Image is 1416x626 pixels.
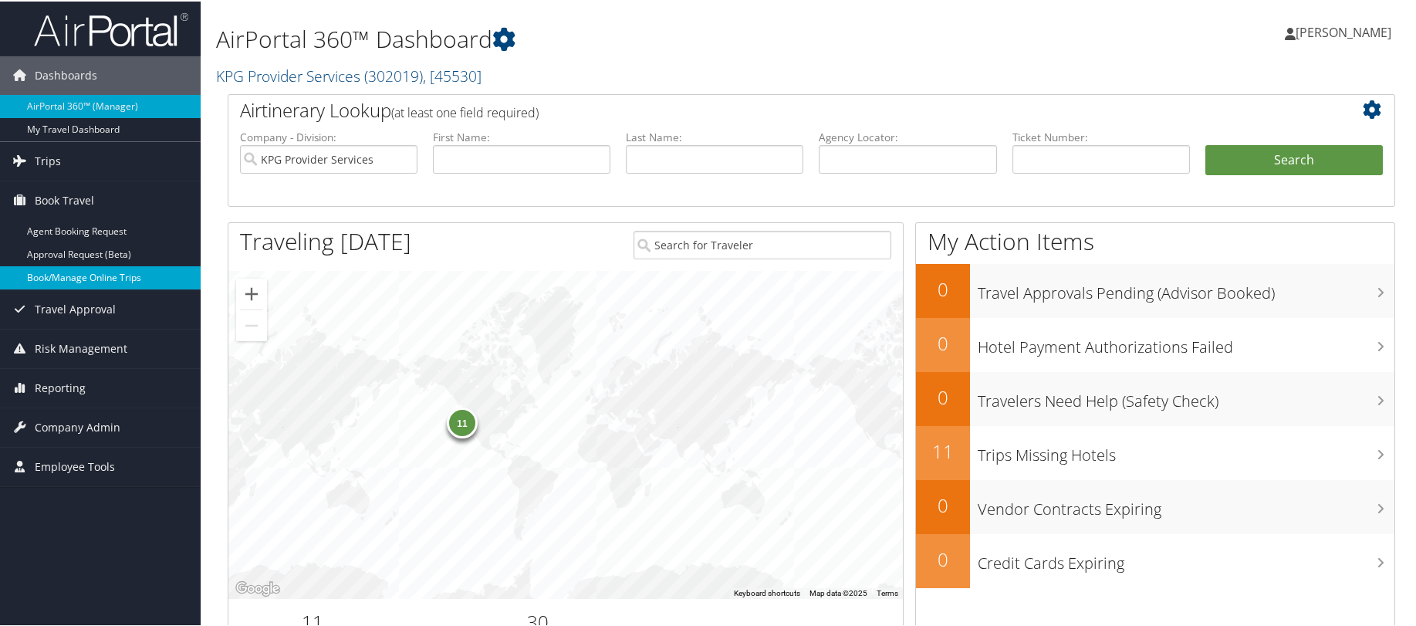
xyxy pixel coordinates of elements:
[364,64,423,85] span: ( 302019 )
[916,262,1394,316] a: 0Travel Approvals Pending (Advisor Booked)
[978,543,1394,573] h3: Credit Cards Expiring
[240,224,411,256] h1: Traveling [DATE]
[240,96,1286,122] h2: Airtinerary Lookup
[1205,144,1383,174] button: Search
[433,128,610,144] label: First Name:
[236,309,267,340] button: Zoom out
[1285,8,1407,54] a: [PERSON_NAME]
[734,587,800,597] button: Keyboard shortcuts
[35,446,115,485] span: Employee Tools
[877,587,898,596] a: Terms (opens in new tab)
[634,229,891,258] input: Search for Traveler
[978,273,1394,303] h3: Travel Approvals Pending (Advisor Booked)
[916,533,1394,587] a: 0Credit Cards Expiring
[916,425,1394,479] a: 11Trips Missing Hotels
[809,587,867,596] span: Map data ©2025
[240,128,417,144] label: Company - Division:
[35,289,116,327] span: Travel Approval
[35,328,127,367] span: Risk Management
[35,367,86,406] span: Reporting
[626,128,803,144] label: Last Name:
[232,577,283,597] a: Open this area in Google Maps (opens a new window)
[35,407,120,445] span: Company Admin
[916,316,1394,371] a: 0Hotel Payment Authorizations Failed
[1012,128,1190,144] label: Ticket Number:
[35,180,94,218] span: Book Travel
[916,224,1394,256] h1: My Action Items
[34,10,188,46] img: airportal-logo.png
[978,327,1394,357] h3: Hotel Payment Authorizations Failed
[423,64,482,85] span: , [ 45530 ]
[978,489,1394,519] h3: Vendor Contracts Expiring
[916,371,1394,425] a: 0Travelers Need Help (Safety Check)
[236,277,267,308] button: Zoom in
[35,55,97,93] span: Dashboards
[916,491,970,517] h2: 0
[819,128,996,144] label: Agency Locator:
[1296,22,1391,39] span: [PERSON_NAME]
[216,22,1010,54] h1: AirPortal 360™ Dashboard
[978,381,1394,411] h3: Travelers Need Help (Safety Check)
[216,64,482,85] a: KPG Provider Services
[916,437,970,463] h2: 11
[232,577,283,597] img: Google
[916,545,970,571] h2: 0
[916,383,970,409] h2: 0
[35,140,61,179] span: Trips
[916,275,970,301] h2: 0
[447,406,478,437] div: 11
[391,103,539,120] span: (at least one field required)
[916,479,1394,533] a: 0Vendor Contracts Expiring
[978,435,1394,465] h3: Trips Missing Hotels
[916,329,970,355] h2: 0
